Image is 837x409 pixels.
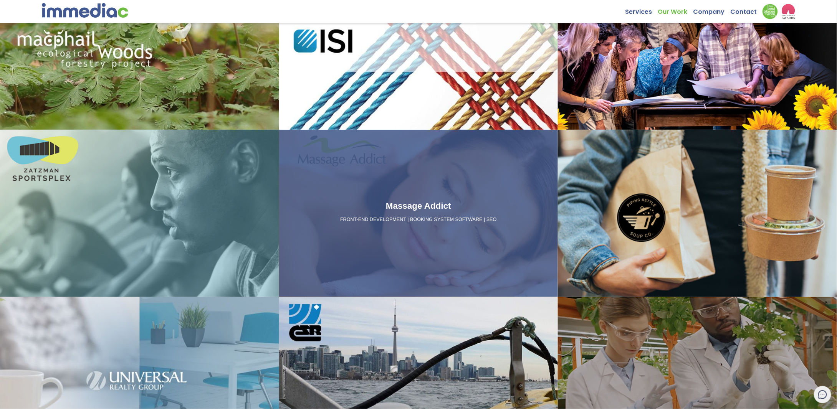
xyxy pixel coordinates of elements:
img: Down [763,4,778,19]
a: Massage Addict FRONT-END DEVELOPMENT | BOOKING SYSTEM SOFTWARE | SEO [279,130,558,297]
a: Company [693,4,730,16]
a: Services [625,4,658,16]
img: logo2_wea_nobg.webp [782,4,795,19]
img: immediac [42,3,128,18]
a: Our Work [658,4,693,16]
h3: Massage Addict [282,200,555,213]
a: Contact [730,4,763,16]
p: FRONT-END DEVELOPMENT | BOOKING SYSTEM SOFTWARE | SEO [282,216,555,223]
